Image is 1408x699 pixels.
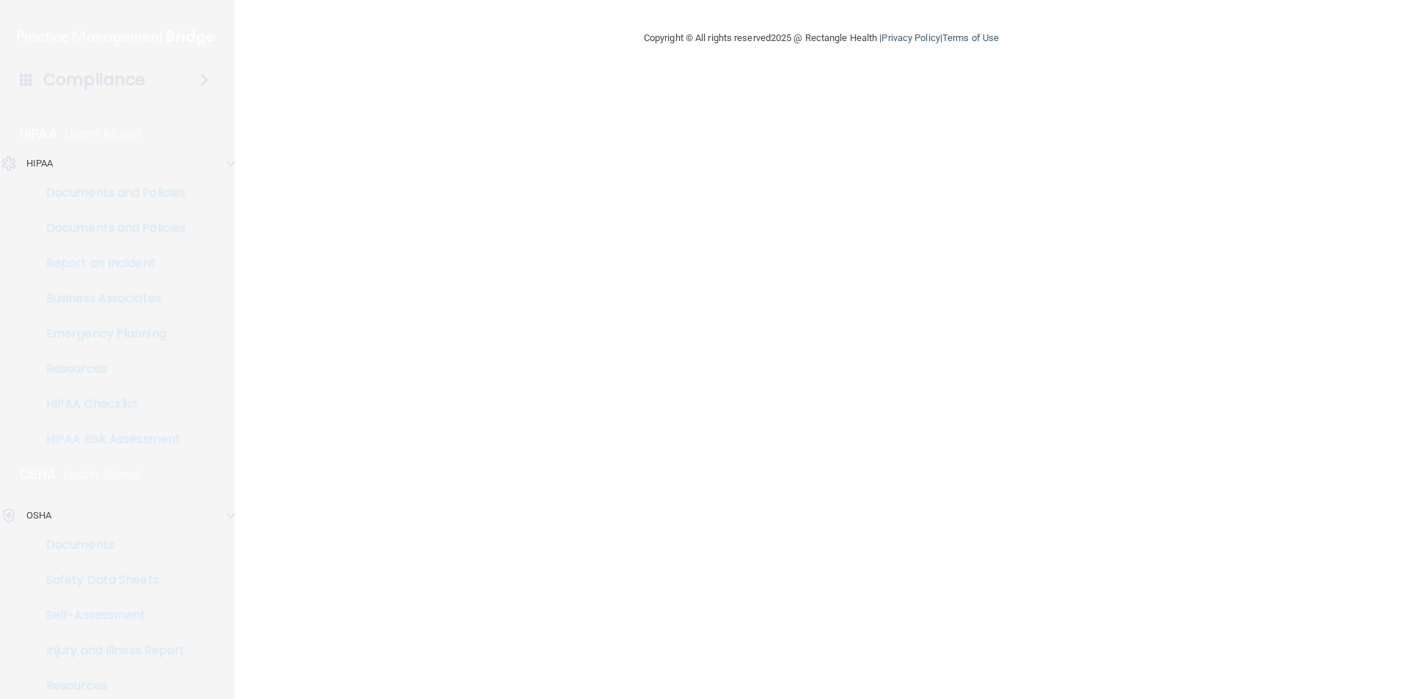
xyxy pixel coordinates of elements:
[10,643,210,658] p: Injury and Illness Report
[10,256,210,271] p: Report an Incident
[20,466,56,483] p: OSHA
[10,608,210,623] p: Self-Assessment
[942,32,999,43] a: Terms of Use
[20,125,57,143] p: HIPAA
[554,15,1089,62] div: Copyright © All rights reserved 2025 @ Rectangle Health | |
[10,432,210,447] p: HIPAA Risk Assessment
[10,221,210,235] p: Documents and Policies
[10,397,210,411] p: HIPAA Checklist
[10,326,210,341] p: Emergency Planning
[10,573,210,588] p: Safety Data Sheets
[10,291,210,306] p: Business Associates
[26,155,54,172] p: HIPAA
[64,466,142,483] p: Learn More!
[881,32,939,43] a: Privacy Policy
[26,507,51,524] p: OSHA
[10,186,210,200] p: Documents and Policies
[18,23,217,52] img: PMB logo
[43,70,145,90] h4: Compliance
[65,125,142,143] p: Learn More!
[10,538,210,552] p: Documents
[10,362,210,376] p: Resources
[10,678,210,693] p: Resources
